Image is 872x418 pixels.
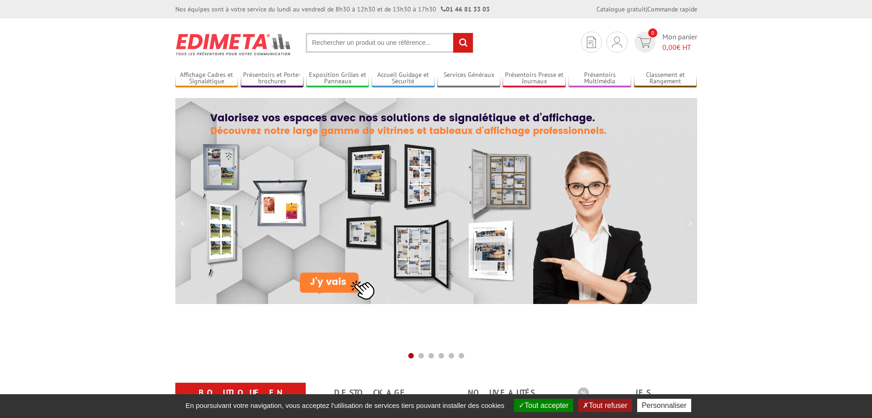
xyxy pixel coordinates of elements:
[637,399,691,412] button: Personnaliser (fenêtre modale)
[175,5,490,14] div: Nos équipes sont à votre service du lundi au vendredi de 8h30 à 12h30 et de 13h30 à 17h30
[175,71,238,86] a: Affichage Cadres et Signalétique
[578,385,692,403] b: Les promotions
[612,37,622,48] img: devis rapide
[662,32,697,53] span: Mon panier
[632,32,697,53] a: devis rapide 0 Mon panier 0,00€ HT
[437,71,500,86] a: Services Généraux
[175,27,292,61] img: Présentoir, panneau, stand - Edimeta - PLV, affichage, mobilier bureau, entreprise
[453,33,473,53] input: rechercher
[587,37,596,48] img: devis rapide
[578,399,632,412] button: Tout refuser
[634,71,697,86] a: Classement et Rangement
[503,71,566,86] a: Présentoirs Presse et Journaux
[662,42,697,53] span: € HT
[662,43,677,52] span: 0,00
[596,5,646,13] a: Catalogue gratuit
[578,385,686,418] a: Les promotions
[317,385,425,401] a: Destockage
[648,28,657,38] span: 0
[441,5,490,13] strong: 01 46 81 33 03
[372,71,435,86] a: Accueil Guidage et Sécurité
[596,5,697,14] div: |
[181,402,509,409] span: En poursuivant votre navigation, vous acceptez l'utilisation de services tiers pouvant installer ...
[186,385,295,418] a: Boutique en ligne
[569,71,632,86] a: Présentoirs Multimédia
[241,71,304,86] a: Présentoirs et Porte-brochures
[647,5,697,13] a: Commande rapide
[514,399,573,412] button: Tout accepter
[306,71,369,86] a: Exposition Grilles et Panneaux
[306,33,473,53] input: Rechercher un produit ou une référence...
[447,385,556,401] a: nouveautés
[638,37,651,48] img: devis rapide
